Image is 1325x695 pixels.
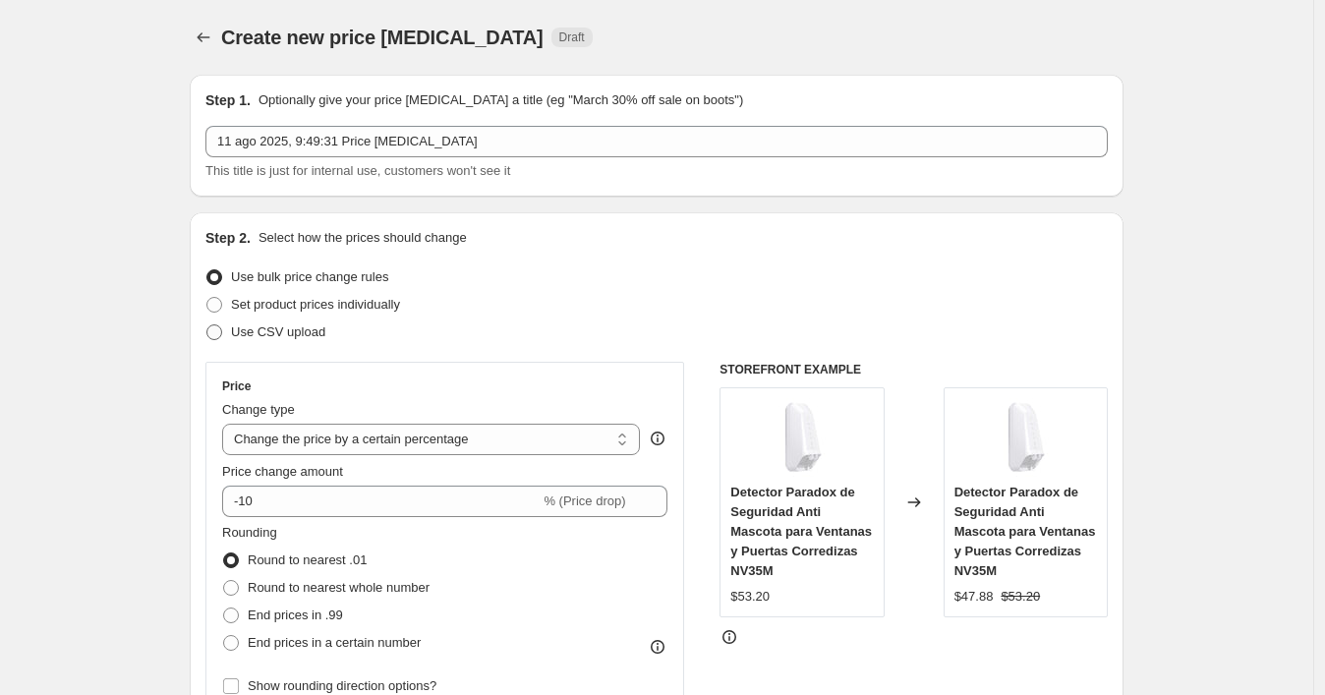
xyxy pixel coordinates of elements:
span: Change type [222,402,295,417]
span: End prices in .99 [248,608,343,622]
span: Set product prices individually [231,297,400,312]
span: Detector Paradox de Seguridad Anti Mascota para Ventanas y Puertas Corredizas NV35M [954,485,1096,578]
span: Draft [559,29,585,45]
h2: Step 1. [205,90,251,110]
h2: Step 2. [205,228,251,248]
p: Select how the prices should change [259,228,467,248]
div: $53.20 [730,587,770,607]
h3: Price [222,378,251,394]
span: Price change amount [222,464,343,479]
span: This title is just for internal use, customers won't see it [205,163,510,178]
h6: STOREFRONT EXAMPLE [720,362,1108,377]
span: Rounding [222,525,277,540]
strike: $53.20 [1001,587,1040,607]
p: Optionally give your price [MEDICAL_DATA] a title (eg "March 30% off sale on boots") [259,90,743,110]
input: 30% off holiday sale [205,126,1108,157]
span: % (Price drop) [544,493,625,508]
div: $47.88 [954,587,994,607]
div: help [648,429,667,448]
span: End prices in a certain number [248,635,421,650]
button: Price change jobs [190,24,217,51]
span: Round to nearest whole number [248,580,430,595]
img: NV35M-2_80x.jpg [986,398,1065,477]
img: NV35M-2_80x.jpg [763,398,841,477]
span: Create new price [MEDICAL_DATA] [221,27,544,48]
span: Show rounding direction options? [248,678,436,693]
span: Detector Paradox de Seguridad Anti Mascota para Ventanas y Puertas Corredizas NV35M [730,485,872,578]
span: Round to nearest .01 [248,552,367,567]
span: Use CSV upload [231,324,325,339]
span: Use bulk price change rules [231,269,388,284]
input: -15 [222,486,540,517]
